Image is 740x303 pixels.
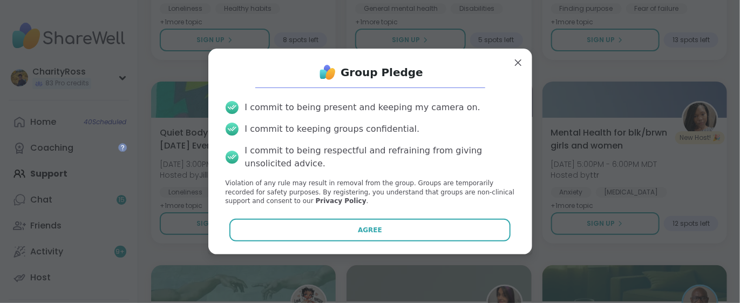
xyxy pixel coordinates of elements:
[245,123,420,136] div: I commit to keeping groups confidential.
[118,143,127,152] iframe: Spotlight
[245,101,480,114] div: I commit to being present and keeping my camera on.
[317,62,338,83] img: ShareWell Logo
[226,179,515,206] p: Violation of any rule may result in removal from the group. Groups are temporarily recorded for s...
[341,65,423,80] h1: Group Pledge
[245,144,515,170] div: I commit to being respectful and refraining from giving unsolicited advice.
[358,225,382,235] span: Agree
[316,197,366,205] a: Privacy Policy
[229,219,511,241] button: Agree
